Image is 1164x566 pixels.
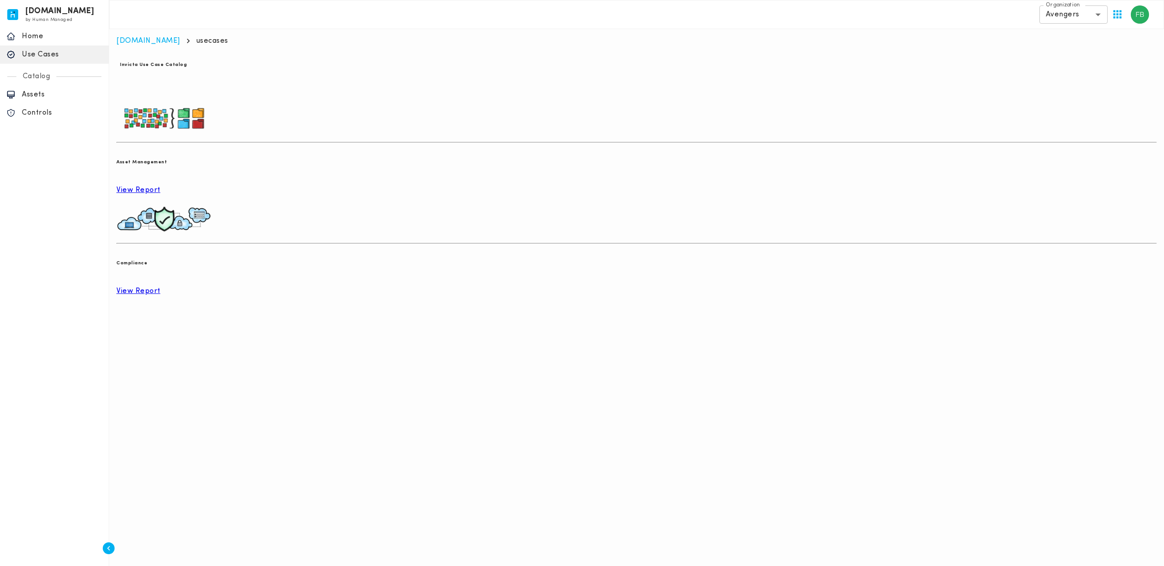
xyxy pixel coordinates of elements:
nav: breadcrumb [116,36,1157,45]
label: Organization [1046,1,1080,9]
p: Controls [22,108,102,117]
p: Assets [22,90,102,99]
h6: [DOMAIN_NAME] [25,8,95,15]
p: Catalog [16,72,57,81]
a: View Report [116,186,1157,195]
h6: Asset Management [116,158,1157,167]
img: usecase [116,202,212,237]
img: usecase [116,101,212,136]
p: Home [22,32,102,41]
span: by Human Managed [25,17,72,22]
a: View Report [116,287,1157,296]
a: [DOMAIN_NAME] [116,37,180,45]
h6: Invicta Use Case Catalog [120,61,187,70]
button: User [1127,2,1153,27]
h6: Compliance [116,259,1157,268]
div: Avengers [1039,5,1108,24]
p: usecases [196,36,228,45]
img: invicta.io [7,9,18,20]
p: Use Cases [22,50,102,59]
img: Francis Botavara [1131,5,1149,24]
